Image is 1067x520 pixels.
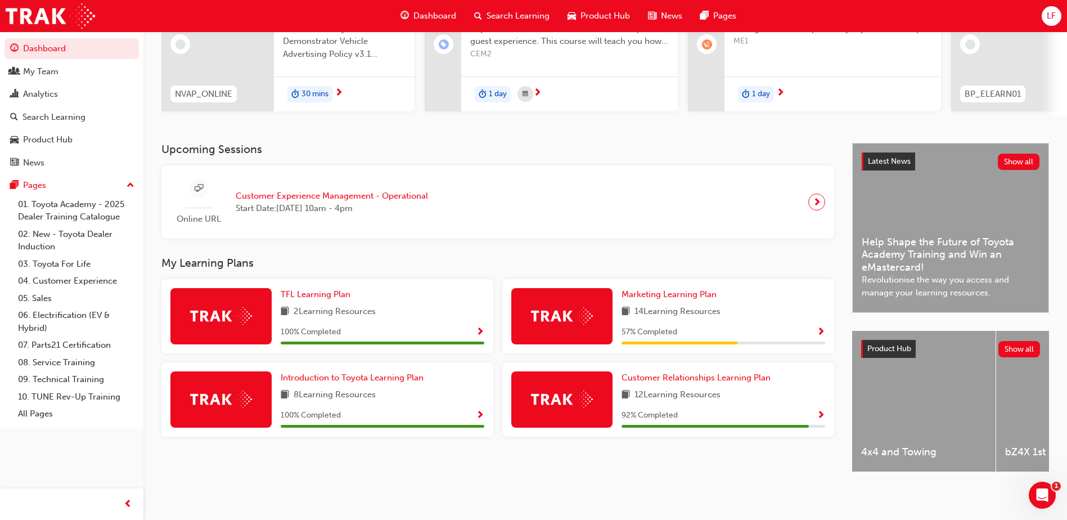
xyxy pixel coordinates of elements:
[813,194,821,210] span: next-icon
[281,289,350,299] span: TFL Learning Plan
[283,23,406,61] span: Welcome to Toyota’s New and Demonstrator Vehicle Advertising Policy v3.1 eLearning module, design...
[4,153,139,173] a: News
[13,226,139,255] a: 02. New - Toyota Dealer Induction
[439,39,449,50] span: learningRecordVerb_ENROLL-icon
[568,9,576,23] span: car-icon
[13,290,139,307] a: 05. Sales
[523,87,528,101] span: calendar-icon
[861,340,1040,358] a: Product HubShow all
[476,328,484,338] span: Show Progress
[4,84,139,105] a: Analytics
[22,111,85,124] div: Search Learning
[1029,482,1056,509] iframe: Intercom live chat
[742,87,750,102] span: duration-icon
[998,154,1040,170] button: Show all
[817,325,825,339] button: Show Progress
[124,497,132,512] span: prev-icon
[702,39,712,50] span: learningRecordVerb_WAITLIST-icon
[4,61,139,82] a: My Team
[23,156,44,169] div: News
[639,5,691,28] a: news-iconNews
[23,88,58,101] div: Analytics
[175,39,186,50] span: learningRecordVerb_NONE-icon
[965,39,975,50] span: learningRecordVerb_NONE-icon
[622,305,630,319] span: book-icon
[862,153,1039,171] a: Latest NewsShow all
[281,288,355,301] a: TFL Learning Plan
[13,255,139,273] a: 03. Toyota For Life
[622,371,775,384] a: Customer Relationships Learning Plan
[10,158,19,168] span: news-icon
[776,88,785,98] span: next-icon
[190,391,252,408] img: Trak
[713,10,736,23] span: Pages
[10,44,19,54] span: guage-icon
[413,10,456,23] span: Dashboard
[622,388,630,402] span: book-icon
[10,135,19,145] span: car-icon
[622,289,717,299] span: Marketing Learning Plan
[236,190,428,203] span: Customer Experience Management - Operational
[531,307,593,325] img: Trak
[868,156,911,166] span: Latest News
[852,331,996,472] a: 4x4 and Towing
[465,5,559,28] a: search-iconSearch Learning
[190,307,252,325] img: Trak
[170,174,825,230] a: Online URLCustomer Experience Management - OperationalStart Date:[DATE] 10am - 4pm
[1042,6,1061,26] button: LF
[13,272,139,290] a: 04. Customer Experience
[752,88,770,101] span: 1 day
[236,202,428,215] span: Start Date: [DATE] 10am - 4pm
[391,5,465,28] a: guage-iconDashboard
[622,373,771,383] span: Customer Relationships Learning Plan
[301,88,328,101] span: 30 mins
[281,305,289,319] span: book-icon
[479,87,487,102] span: duration-icon
[4,175,139,196] button: Pages
[634,305,721,319] span: 14 Learning Resources
[23,179,46,192] div: Pages
[817,411,825,421] span: Show Progress
[862,274,1039,299] span: Revolutionise the way you access and manage your learning resources.
[965,88,1021,101] span: BP_ELEARN01
[291,87,299,102] span: duration-icon
[998,341,1041,357] button: Show all
[489,88,507,101] span: 1 day
[400,9,409,23] span: guage-icon
[817,409,825,423] button: Show Progress
[13,405,139,423] a: All Pages
[281,371,428,384] a: Introduction to Toyota Learning Plan
[622,288,721,301] a: Marketing Learning Plan
[281,409,341,422] span: 100 % Completed
[13,337,139,354] a: 07. Parts21 Certification
[10,67,19,77] span: people-icon
[6,3,95,29] a: Trak
[622,326,677,339] span: 57 % Completed
[10,181,19,191] span: pages-icon
[1047,10,1056,23] span: LF
[533,88,542,98] span: next-icon
[13,354,139,371] a: 08. Service Training
[474,9,482,23] span: search-icon
[281,373,424,383] span: Introduction to Toyota Learning Plan
[13,388,139,406] a: 10. TUNE Rev-Up Training
[700,9,709,23] span: pages-icon
[4,38,139,59] a: Dashboard
[580,10,630,23] span: Product Hub
[294,305,376,319] span: 2 Learning Resources
[13,307,139,337] a: 06. Electrification (EV & Hybrid)
[13,196,139,226] a: 01. Toyota Academy - 2025 Dealer Training Catalogue
[817,328,825,338] span: Show Progress
[127,178,134,193] span: up-icon
[281,388,289,402] span: book-icon
[1052,482,1061,491] span: 1
[13,371,139,388] a: 09. Technical Training
[634,388,721,402] span: 12 Learning Resources
[335,88,343,98] span: next-icon
[470,48,669,61] span: CEM2
[195,182,203,196] span: sessionType_ONLINE_URL-icon
[487,10,550,23] span: Search Learning
[4,36,139,175] button: DashboardMy TeamAnalyticsSearch LearningProduct HubNews
[10,89,19,100] span: chart-icon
